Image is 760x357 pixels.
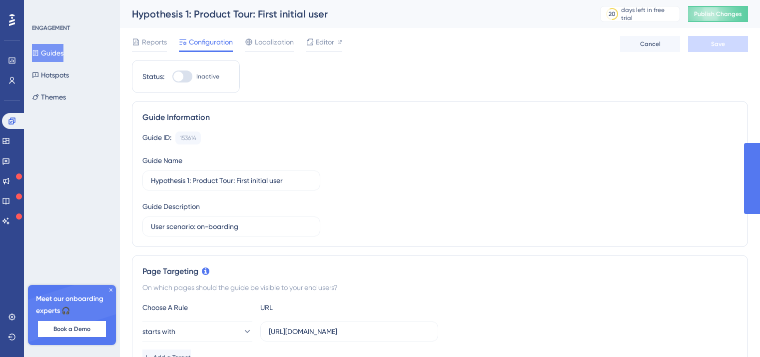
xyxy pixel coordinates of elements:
input: Type your Guide’s Description here [151,221,312,232]
button: Hotspots [32,66,69,84]
span: Localization [255,36,294,48]
input: yourwebsite.com/path [269,326,430,337]
div: On which pages should the guide be visible to your end users? [142,281,738,293]
div: Choose A Rule [142,301,252,313]
span: Cancel [640,40,661,48]
span: starts with [142,325,175,337]
button: Book a Demo [38,321,106,337]
div: 20 [609,10,616,18]
div: Hypothesis 1: Product Tour: First initial user [132,7,575,21]
span: Inactive [196,72,219,80]
div: ENGAGEMENT [32,24,70,32]
div: URL [260,301,370,313]
button: Themes [32,88,66,106]
div: Guide ID: [142,131,171,144]
div: 153614 [180,134,196,142]
span: Reports [142,36,167,48]
span: Editor [316,36,334,48]
div: Guide Description [142,200,200,212]
span: Configuration [189,36,233,48]
div: days left in free trial [621,6,677,22]
div: Guide Name [142,154,182,166]
span: Publish Changes [694,10,742,18]
input: Type your Guide’s Name here [151,175,312,186]
button: starts with [142,321,252,341]
span: Book a Demo [53,325,90,333]
div: Page Targeting [142,265,738,277]
button: Guides [32,44,63,62]
button: Publish Changes [688,6,748,22]
iframe: UserGuiding AI Assistant Launcher [718,317,748,347]
button: Save [688,36,748,52]
div: Guide Information [142,111,738,123]
div: Status: [142,70,164,82]
span: Save [711,40,725,48]
button: Cancel [620,36,680,52]
span: Meet our onboarding experts 🎧 [36,293,108,317]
